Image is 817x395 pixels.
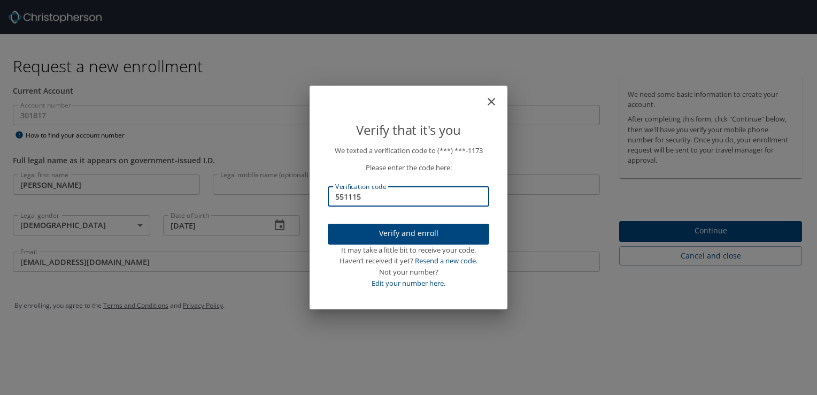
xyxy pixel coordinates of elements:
[328,162,489,173] p: Please enter the code here:
[415,256,477,265] a: Resend a new code.
[328,255,489,267] div: Haven’t received it yet?
[372,278,445,288] a: Edit your number here.
[328,245,489,256] div: It may take a little bit to receive your code.
[336,227,481,240] span: Verify and enroll
[328,120,489,140] p: Verify that it's you
[328,267,489,278] div: Not your number?
[328,224,489,245] button: Verify and enroll
[328,145,489,156] p: We texted a verification code to (***) ***- 1173
[490,90,503,103] button: close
